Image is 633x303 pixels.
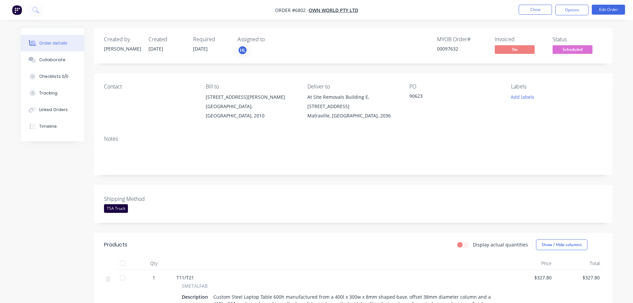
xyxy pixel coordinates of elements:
[39,57,65,63] div: Collaborate
[104,204,128,213] div: TSA Truck
[206,92,297,120] div: [STREET_ADDRESS][PERSON_NAME][GEOGRAPHIC_DATA], [GEOGRAPHIC_DATA], 2010
[238,36,304,43] div: Assigned to
[39,107,68,113] div: Linked Orders
[519,5,552,15] button: Close
[307,111,398,120] div: Matraville, [GEOGRAPHIC_DATA], 2036
[134,257,174,270] div: Qty
[437,45,487,52] div: 00097632
[536,239,587,250] button: Show / Hide columns
[104,241,127,249] div: Products
[206,92,297,102] div: [STREET_ADDRESS][PERSON_NAME]
[206,102,297,120] div: [GEOGRAPHIC_DATA], [GEOGRAPHIC_DATA], 2010
[153,274,155,281] span: 1
[206,83,297,90] div: Bill to
[21,52,84,68] button: Collaborate
[506,257,554,270] div: Price
[193,46,208,52] span: [DATE]
[149,46,163,52] span: [DATE]
[104,195,187,203] label: Shipping Method
[193,36,230,43] div: Required
[437,36,487,43] div: MYOB Order #
[39,40,67,46] div: Order details
[21,85,84,101] button: Tracking
[149,36,185,43] div: Created
[12,5,22,15] img: Factory
[21,101,84,118] button: Linked Orders
[307,92,398,111] div: At Site Removals Building E, [STREET_ADDRESS]
[104,45,141,52] div: [PERSON_NAME]
[39,123,57,129] div: Timeline
[553,36,602,43] div: Status
[176,274,194,281] span: T11/T21
[182,282,208,289] span: SMETALFAB
[555,5,588,15] button: Options
[182,292,211,302] div: Description
[473,241,528,248] label: Display actual quantities
[409,83,500,90] div: PO
[307,83,398,90] div: Deliver to
[21,68,84,85] button: Checklists 0/0
[554,257,602,270] div: Total
[507,92,538,101] button: Add labels
[39,90,57,96] div: Tracking
[553,45,592,54] span: Scheduled
[557,274,600,281] span: $327.80
[238,45,248,55] button: HL
[21,118,84,135] button: Timeline
[495,45,535,54] span: No
[495,36,545,43] div: Invoiced
[104,83,195,90] div: Contact
[275,7,309,13] span: Order #6802 -
[39,74,68,79] div: Checklists 0/0
[309,7,358,13] a: Own World Pty Ltd
[509,274,552,281] span: $327.80
[409,92,492,102] div: 90623
[307,92,398,120] div: At Site Removals Building E, [STREET_ADDRESS]Matraville, [GEOGRAPHIC_DATA], 2036
[21,35,84,52] button: Order details
[104,36,141,43] div: Created by
[511,83,602,90] div: Labels
[104,136,602,142] div: Notes
[553,45,592,55] button: Scheduled
[592,5,625,15] button: Edit Order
